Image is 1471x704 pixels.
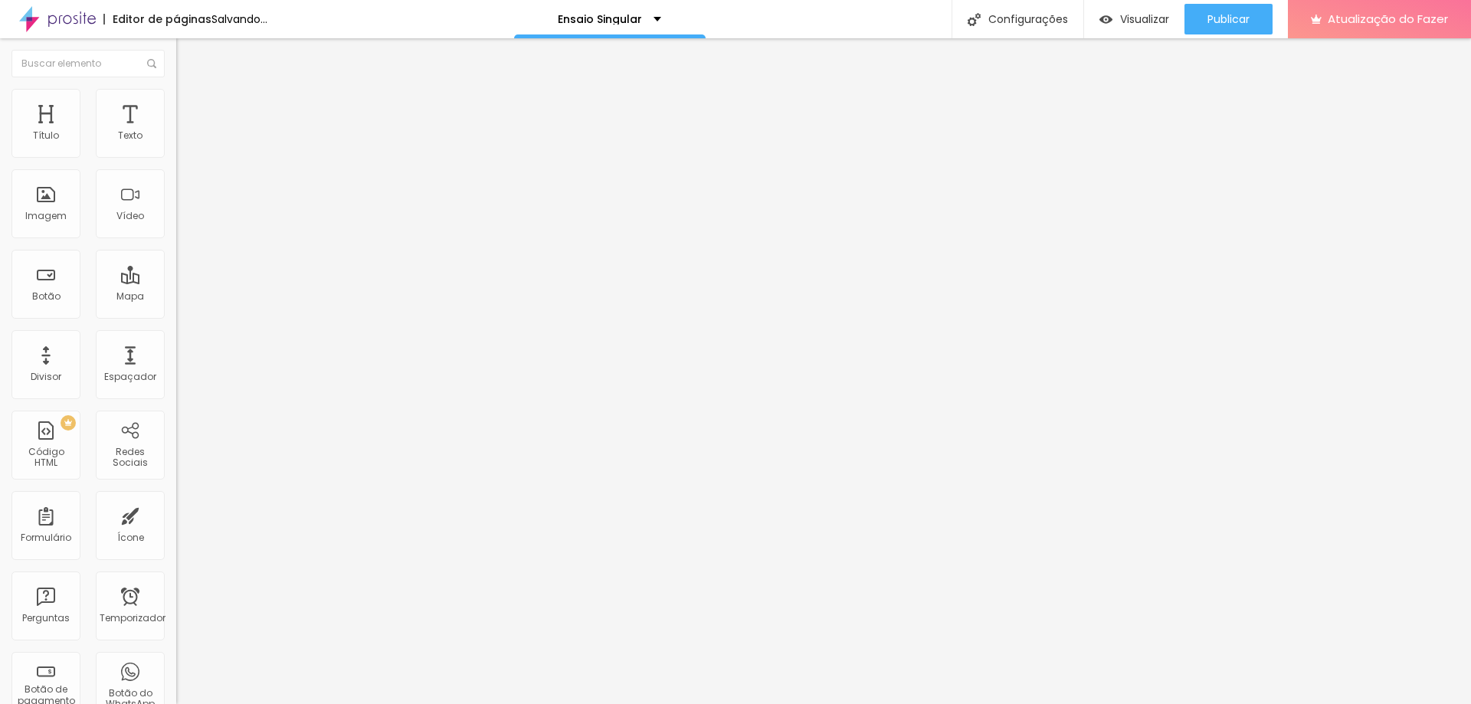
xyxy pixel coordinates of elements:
[1084,4,1184,34] button: Visualizar
[558,11,642,27] font: Ensaio Singular
[116,209,144,222] font: Vídeo
[32,290,61,303] font: Botão
[117,531,144,544] font: Ícone
[176,38,1471,704] iframe: Editor
[31,370,61,383] font: Divisor
[1207,11,1250,27] font: Publicar
[1184,4,1273,34] button: Publicar
[988,11,1068,27] font: Configurações
[1099,13,1112,26] img: view-1.svg
[28,445,64,469] font: Código HTML
[118,129,143,142] font: Texto
[22,611,70,624] font: Perguntas
[33,129,59,142] font: Título
[113,445,148,469] font: Redes Sociais
[1328,11,1448,27] font: Atualização do Fazer
[116,290,144,303] font: Mapa
[104,370,156,383] font: Espaçador
[25,209,67,222] font: Imagem
[211,14,267,25] div: Salvando...
[100,611,165,624] font: Temporizador
[147,59,156,68] img: Ícone
[113,11,211,27] font: Editor de páginas
[11,50,165,77] input: Buscar elemento
[21,531,71,544] font: Formulário
[1120,11,1169,27] font: Visualizar
[968,13,981,26] img: Ícone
